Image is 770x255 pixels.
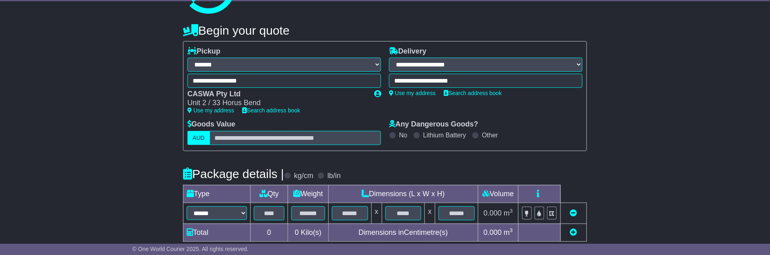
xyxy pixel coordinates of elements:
[295,228,299,236] span: 0
[187,99,366,108] div: Unit 2 / 33 Horus Bend
[371,203,382,224] td: x
[132,246,249,252] span: © One World Courier 2025. All rights reserved.
[389,90,436,96] a: Use my address
[183,24,587,37] h4: Begin your quote
[250,224,288,241] td: 0
[425,203,435,224] td: x
[510,208,513,214] sup: 3
[389,120,478,129] label: Any Dangerous Goods?
[482,131,498,139] label: Other
[187,90,366,99] div: CASWA Pty Ltd
[327,172,341,180] label: lb/in
[570,228,577,236] a: Add new item
[484,228,502,236] span: 0.000
[478,185,518,203] td: Volume
[294,172,313,180] label: kg/cm
[187,107,234,114] a: Use my address
[250,185,288,203] td: Qty
[510,227,513,233] sup: 3
[504,228,513,236] span: m
[389,47,426,56] label: Delivery
[187,120,235,129] label: Goods Value
[187,47,220,56] label: Pickup
[183,185,251,203] td: Type
[328,224,478,241] td: Dimensions in Centimetre(s)
[570,209,577,217] a: Remove this item
[423,131,466,139] label: Lithium Battery
[288,224,328,241] td: Kilo(s)
[399,131,407,139] label: No
[183,167,284,180] h4: Package details |
[444,90,502,96] a: Search address book
[328,185,478,203] td: Dimensions (L x W x H)
[504,209,513,217] span: m
[484,209,502,217] span: 0.000
[187,131,210,145] label: AUD
[288,185,328,203] td: Weight
[183,224,251,241] td: Total
[242,107,300,114] a: Search address book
